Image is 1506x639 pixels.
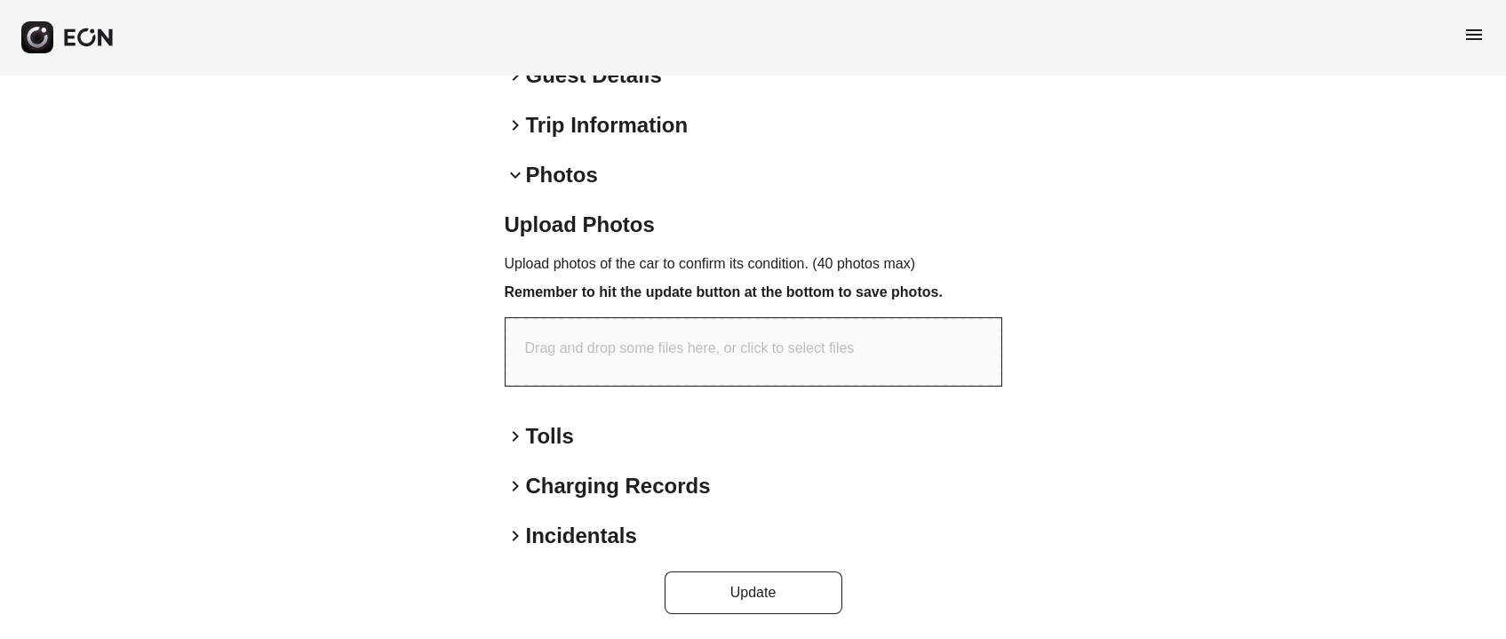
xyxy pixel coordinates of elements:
[526,522,637,550] h2: Incidentals
[505,475,526,497] span: keyboard_arrow_right
[526,61,662,90] h2: Guest Details
[505,253,1002,275] p: Upload photos of the car to confirm its condition. (40 photos max)
[526,111,689,140] h2: Trip Information
[526,422,574,451] h2: Tolls
[505,525,526,547] span: keyboard_arrow_right
[505,426,526,447] span: keyboard_arrow_right
[525,338,855,359] p: Drag and drop some files here, or click to select files
[505,164,526,186] span: keyboard_arrow_down
[505,282,1002,303] h3: Remember to hit the update button at the bottom to save photos.
[526,472,711,500] h2: Charging Records
[505,211,1002,239] h2: Upload Photos
[505,115,526,136] span: keyboard_arrow_right
[1463,24,1485,45] span: menu
[505,65,526,86] span: keyboard_arrow_right
[665,571,842,614] button: Update
[526,161,598,189] h2: Photos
